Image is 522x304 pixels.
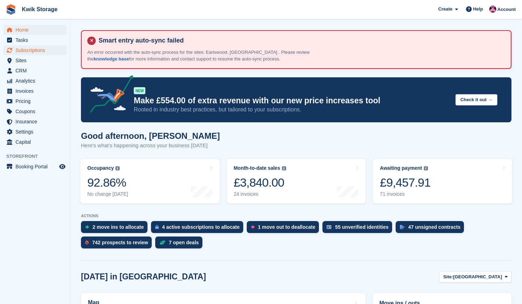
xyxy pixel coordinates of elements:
[4,86,67,96] a: menu
[93,224,144,230] div: 2 move ins to allocate
[4,35,67,45] a: menu
[87,49,334,63] p: An error occurred with the auto-sync process for the sites: Earlswood, [GEOGRAPHIC_DATA] . Please...
[81,131,220,141] h1: Good afternoon, [PERSON_NAME]
[443,273,453,280] span: Site:
[251,225,254,229] img: move_outs_to_deallocate_icon-f764333ba52eb49d3ac5e1228854f67142a1ed5810a6f6cc68b1a99e826820c5.svg
[380,165,422,171] div: Awaiting payment
[4,117,67,127] a: menu
[92,240,148,245] div: 742 prospects to review
[473,6,483,13] span: Help
[438,6,452,13] span: Create
[247,221,322,237] a: 1 move out to deallocate
[497,6,516,13] span: Account
[15,66,58,76] span: CRM
[159,240,165,245] img: deal-1b604bf984904fb50ccaf53a9ad4b4a5d6e5aea283cecdc64d6e3604feb123c2.svg
[489,6,496,13] img: Jade Stanley
[85,225,89,229] img: move_ins_to_allocate_icon-fdf77a2bb77ea45bf5b3d319d69a93e2d87916cf1d5bf7949dd705db3b84f3ca.svg
[234,191,286,197] div: 24 invoices
[380,175,430,190] div: £9,457.91
[455,94,497,106] button: Check it out →
[424,166,428,170] img: icon-info-grey-7440780725fd019a000dd9b08b2336e03edf1995a4989e88bcd33f0948082b44.svg
[322,221,396,237] a: 55 unverified identities
[15,56,58,65] span: Sites
[87,175,128,190] div: 92.86%
[15,25,58,35] span: Home
[15,96,58,106] span: Pricing
[134,106,450,114] p: Rooted in industry best practices, but tailored to your subscriptions.
[335,224,389,230] div: 55 unverified identities
[327,225,332,229] img: verify_identity-adf6edd0f0f0b5bbfe63781bf79b02c33cf7c696d77639b501bdc392416b5a36.svg
[81,221,151,237] a: 2 move ins to allocate
[4,45,67,55] a: menu
[453,273,502,280] span: [GEOGRAPHIC_DATA]
[15,127,58,137] span: Settings
[234,165,280,171] div: Month-to-date sales
[19,4,60,15] a: Kwik Storage
[151,221,247,237] a: 4 active subscriptions to allocate
[87,191,128,197] div: No change [DATE]
[85,240,89,245] img: prospect-51fa495bee0391a8d652442698ab0144808aea92771e9ea1ae160a38d050c398.svg
[169,240,199,245] div: 7 open deals
[96,37,505,45] h4: Smart entry auto-sync failed
[396,221,468,237] a: 47 unsigned contracts
[15,162,58,172] span: Booking Portal
[4,137,67,147] a: menu
[15,76,58,86] span: Analytics
[400,225,405,229] img: contract_signature_icon-13c848040528278c33f63329250d36e43548de30e8caae1d1a13099fd9432cc5.svg
[84,75,133,115] img: price-adjustments-announcement-icon-8257ccfd72463d97f412b2fc003d46551f7dbcb40ab6d574587a9cd5c0d94...
[15,35,58,45] span: Tasks
[134,96,450,106] p: Make £554.00 of extra revenue with our new price increases tool
[4,66,67,76] a: menu
[4,127,67,137] a: menu
[80,159,220,203] a: Occupancy 92.86% No change [DATE]
[227,159,366,203] a: Month-to-date sales £3,840.00 24 invoices
[155,237,206,252] a: 7 open deals
[234,175,286,190] div: £3,840.00
[373,159,512,203] a: Awaiting payment £9,457.91 71 invoices
[15,45,58,55] span: Subscriptions
[258,224,315,230] div: 1 move out to deallocate
[81,237,155,252] a: 742 prospects to review
[4,162,67,172] a: menu
[439,271,511,283] button: Site: [GEOGRAPHIC_DATA]
[6,153,70,160] span: Storefront
[15,137,58,147] span: Capital
[282,166,286,170] img: icon-info-grey-7440780725fd019a000dd9b08b2336e03edf1995a4989e88bcd33f0948082b44.svg
[380,191,430,197] div: 71 invoices
[87,165,114,171] div: Occupancy
[408,224,461,230] div: 47 unsigned contracts
[4,25,67,35] a: menu
[4,96,67,106] a: menu
[162,224,240,230] div: 4 active subscriptions to allocate
[81,272,206,282] h2: [DATE] in [GEOGRAPHIC_DATA]
[15,117,58,127] span: Insurance
[58,162,67,171] a: Preview store
[115,166,120,170] img: icon-info-grey-7440780725fd019a000dd9b08b2336e03edf1995a4989e88bcd33f0948082b44.svg
[15,106,58,116] span: Coupons
[4,56,67,65] a: menu
[15,86,58,96] span: Invoices
[134,87,145,94] div: NEW
[6,4,16,15] img: stora-icon-8386f47178a22dfd0bd8f6a31ec36ba5ce8667c1dd55bd0f319d3a0aa187defe.svg
[81,214,511,218] p: ACTIONS
[94,56,129,62] a: knowledge base
[4,76,67,86] a: menu
[155,225,159,229] img: active_subscription_to_allocate_icon-d502201f5373d7db506a760aba3b589e785aa758c864c3986d89f69b8ff3...
[81,142,220,150] p: Here's what's happening across your business [DATE]
[4,106,67,116] a: menu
